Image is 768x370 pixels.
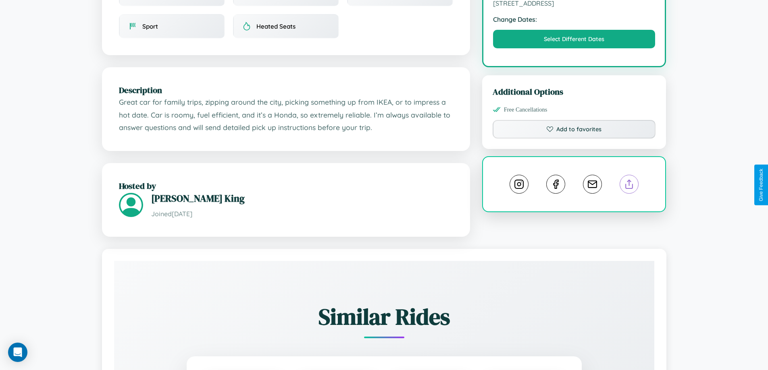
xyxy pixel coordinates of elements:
[142,301,626,332] h2: Similar Rides
[151,192,453,205] h3: [PERSON_NAME] King
[493,120,656,138] button: Add to favorites
[504,106,547,113] span: Free Cancellations
[119,180,453,192] h2: Hosted by
[151,208,453,220] p: Joined [DATE]
[493,86,656,97] h3: Additional Options
[493,30,656,48] button: Select Different Dates
[758,169,764,201] div: Give Feedback
[142,23,158,30] span: Sport
[119,84,453,96] h2: Description
[119,96,453,134] p: Great car for family trips, zipping around the city, picking something up from IKEA, or to impres...
[256,23,296,30] span: Heated Seats
[493,15,656,23] strong: Change Dates:
[8,343,27,362] div: Open Intercom Messenger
